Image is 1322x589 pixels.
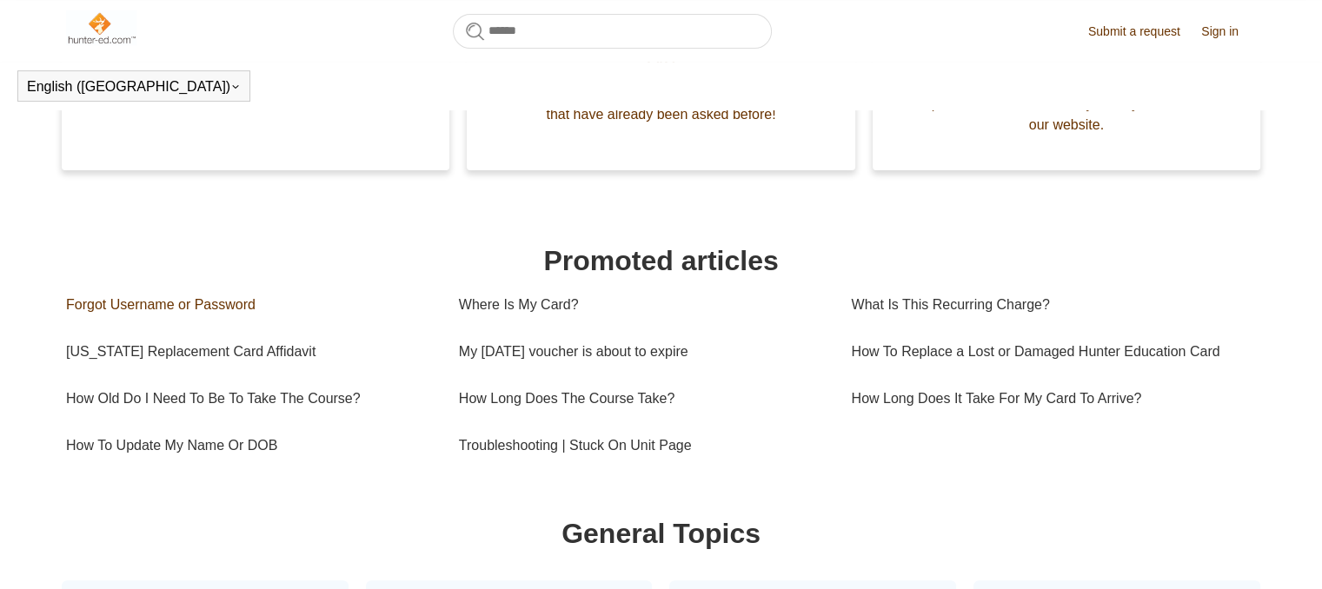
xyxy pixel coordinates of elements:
[1088,23,1198,41] a: Submit a request
[459,328,826,375] a: My [DATE] voucher is about to expire
[453,14,772,49] input: Search
[66,281,433,328] a: Forgot Username or Password
[851,281,1244,328] a: What Is This Recurring Charge?
[66,422,433,469] a: How To Update My Name Or DOB
[66,10,136,45] img: Hunter-Ed Help Center home page
[851,328,1244,375] a: How To Replace a Lost or Damaged Hunter Education Card
[66,513,1256,554] h1: General Topics
[459,375,826,422] a: How Long Does The Course Take?
[66,328,433,375] a: [US_STATE] Replacement Card Affidavit
[851,375,1244,422] a: How Long Does It Take For My Card To Arrive?
[66,375,433,422] a: How Old Do I Need To Be To Take The Course?
[459,281,826,328] a: Where Is My Card?
[66,240,1256,281] h1: Promoted articles
[459,422,826,469] a: Troubleshooting | Stuck On Unit Page
[27,79,241,95] button: English ([GEOGRAPHIC_DATA])
[1201,23,1256,41] a: Sign in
